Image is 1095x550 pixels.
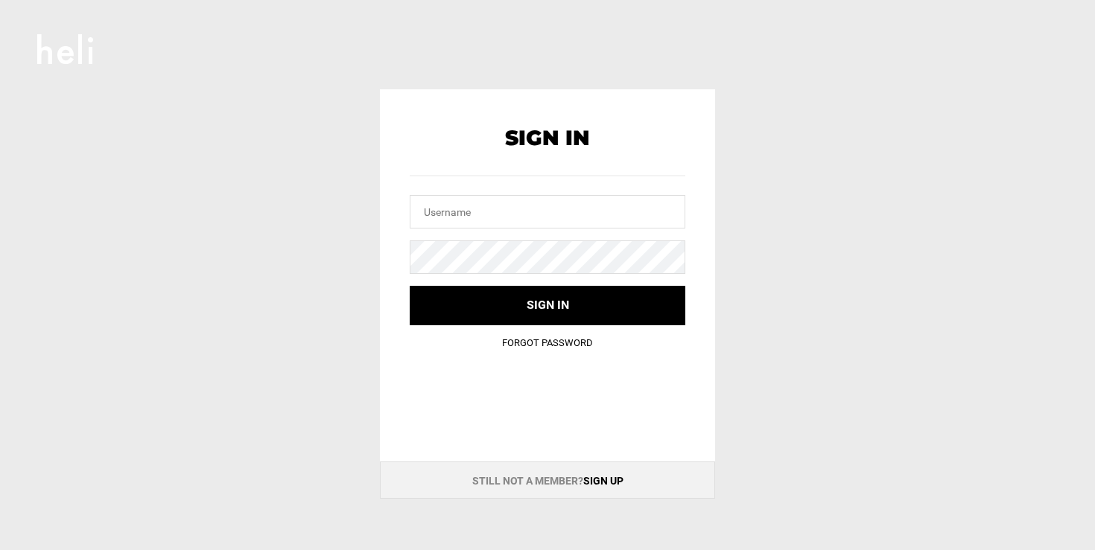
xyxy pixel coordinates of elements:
[502,337,593,348] a: Forgot Password
[410,286,685,325] button: Sign in
[380,461,715,499] div: Still not a member?
[410,127,685,150] h2: Sign In
[583,475,623,487] a: Sign up
[410,195,685,228] input: Username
